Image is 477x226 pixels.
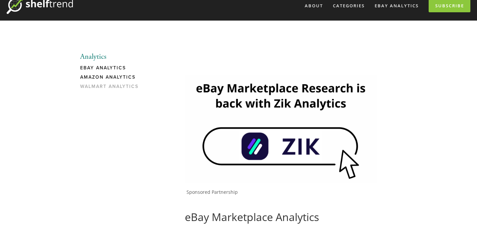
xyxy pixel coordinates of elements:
[185,211,376,223] h1: eBay Marketplace Analytics
[80,52,143,61] li: Analytics
[186,189,376,195] p: Sponsored Partnership
[300,0,327,11] a: About
[80,74,143,84] a: Amazon Analytics
[80,84,143,93] a: Walmart Analytics
[80,65,143,74] a: eBay Analytics
[370,0,423,11] a: eBay Analytics
[329,0,369,11] div: Categories
[185,75,376,183] img: Zik Analytics Sponsored Ad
